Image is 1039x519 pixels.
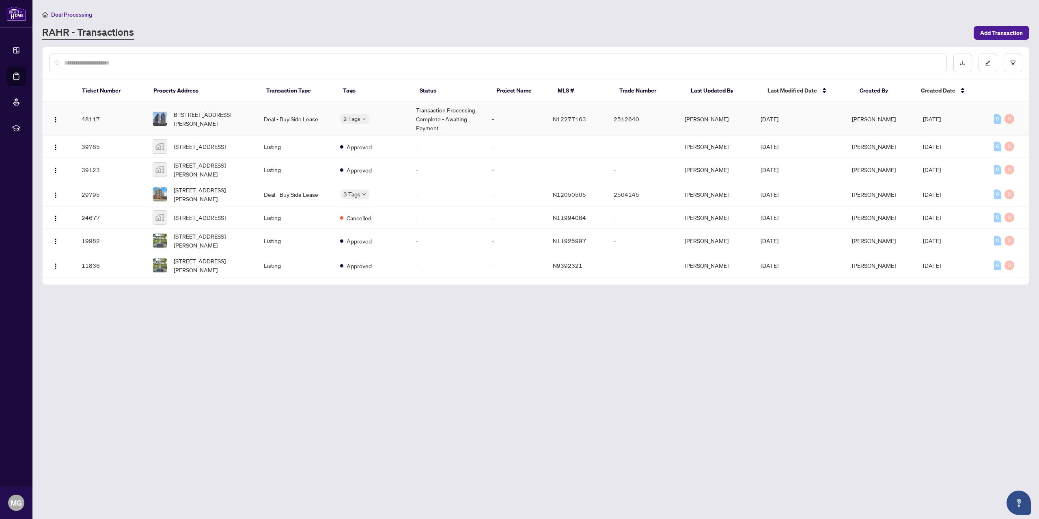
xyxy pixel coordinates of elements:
[347,166,372,174] span: Approved
[852,191,896,198] span: [PERSON_NAME]
[607,157,678,182] td: -
[678,253,754,278] td: [PERSON_NAME]
[1005,165,1014,174] div: 0
[923,191,941,198] span: [DATE]
[257,182,333,207] td: Deal - Buy Side Lease
[75,253,146,278] td: 11836
[678,136,754,157] td: [PERSON_NAME]
[174,213,226,222] span: [STREET_ADDRESS]
[607,136,678,157] td: -
[853,80,914,102] th: Created By
[490,80,551,102] th: Project Name
[485,228,546,253] td: -
[6,6,26,21] img: logo
[607,228,678,253] td: -
[153,187,167,201] img: thumbnail-img
[1007,491,1031,515] button: Open asap
[52,116,59,123] img: Logo
[553,262,582,269] span: N9392321
[485,253,546,278] td: -
[485,182,546,207] td: -
[52,263,59,269] img: Logo
[153,258,167,272] img: thumbnail-img
[994,142,1001,151] div: 0
[678,157,754,182] td: [PERSON_NAME]
[1005,190,1014,199] div: 0
[607,207,678,228] td: -
[153,211,167,224] img: thumbnail-img
[761,262,778,269] span: [DATE]
[923,143,941,150] span: [DATE]
[914,80,986,102] th: Created Date
[980,26,1023,39] span: Add Transaction
[852,143,896,150] span: [PERSON_NAME]
[994,165,1001,174] div: 0
[336,80,413,102] th: Tags
[921,86,955,95] span: Created Date
[410,228,485,253] td: -
[1005,261,1014,270] div: 0
[174,142,226,151] span: [STREET_ADDRESS]
[75,80,147,102] th: Ticket Number
[257,136,333,157] td: Listing
[485,207,546,228] td: -
[923,214,941,221] span: [DATE]
[953,54,972,72] button: download
[42,26,134,40] a: RAHR - Transactions
[678,207,754,228] td: [PERSON_NAME]
[75,228,146,253] td: 19982
[994,261,1001,270] div: 0
[985,60,991,66] span: edit
[52,238,59,245] img: Logo
[761,115,778,123] span: [DATE]
[1010,60,1016,66] span: filter
[607,102,678,136] td: 2512640
[343,114,360,123] span: 2 Tags
[485,102,546,136] td: -
[174,232,251,250] span: [STREET_ADDRESS][PERSON_NAME]
[51,11,92,18] span: Deal Processing
[410,182,485,207] td: -
[343,190,360,199] span: 3 Tags
[923,166,941,173] span: [DATE]
[923,115,941,123] span: [DATE]
[174,110,251,128] span: B-[STREET_ADDRESS][PERSON_NAME]
[553,214,586,221] span: N11994084
[684,80,761,102] th: Last Updated By
[260,80,336,102] th: Transaction Type
[147,80,260,102] th: Property Address
[613,80,685,102] th: Trade Number
[174,185,251,203] span: [STREET_ADDRESS][PERSON_NAME]
[49,112,62,125] button: Logo
[75,102,146,136] td: 48117
[994,213,1001,222] div: 0
[413,80,490,102] th: Status
[11,497,22,508] span: MG
[410,136,485,157] td: -
[994,114,1001,124] div: 0
[761,237,778,244] span: [DATE]
[49,234,62,247] button: Logo
[485,136,546,157] td: -
[553,115,586,123] span: N12277163
[362,192,366,196] span: down
[42,12,48,17] span: home
[553,191,586,198] span: N12050505
[923,262,941,269] span: [DATE]
[923,237,941,244] span: [DATE]
[761,166,778,173] span: [DATE]
[52,167,59,174] img: Logo
[52,215,59,222] img: Logo
[153,112,167,126] img: thumbnail-img
[174,256,251,274] span: [STREET_ADDRESS][PERSON_NAME]
[410,102,485,136] td: Transaction Processing Complete - Awaiting Payment
[257,253,333,278] td: Listing
[551,80,612,102] th: MLS #
[49,259,62,272] button: Logo
[410,207,485,228] td: -
[767,86,817,95] span: Last Modified Date
[994,236,1001,246] div: 0
[49,140,62,153] button: Logo
[174,161,251,179] span: [STREET_ADDRESS][PERSON_NAME]
[75,157,146,182] td: 39123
